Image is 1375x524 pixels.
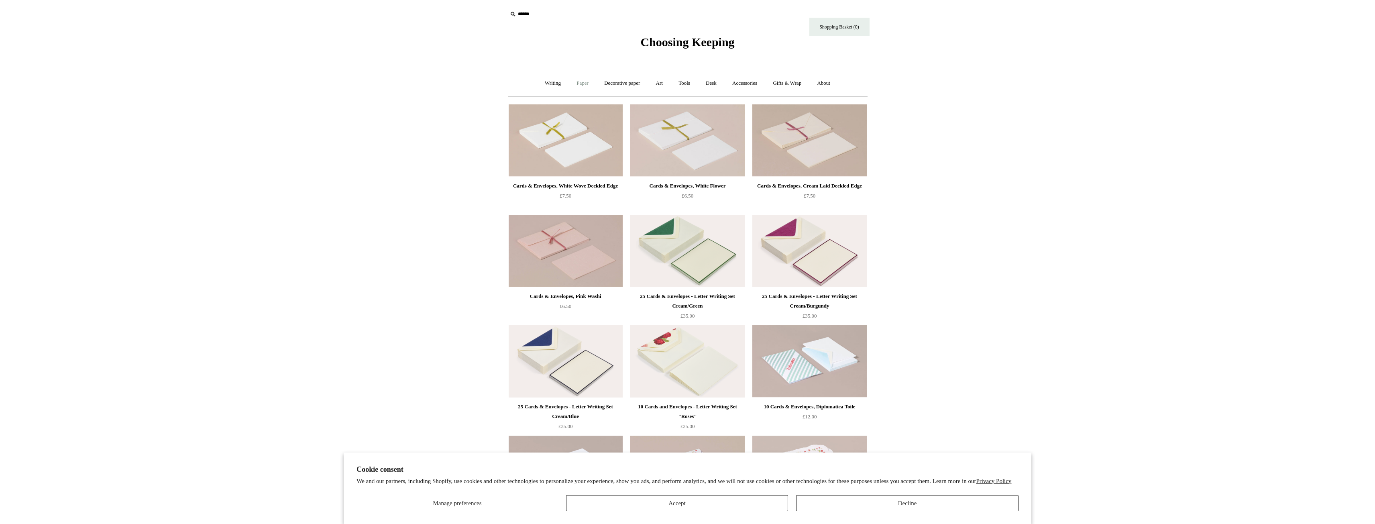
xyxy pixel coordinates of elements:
[630,436,744,508] a: Decorative Strawberry Scalloped Handkerchief envelopes - Pack of 10 Decorative Strawberry Scallop...
[640,35,734,49] span: Choosing Keeping
[511,292,621,301] div: Cards & Envelopes, Pink Washi
[509,104,623,177] a: Cards & Envelopes, White Wove Deckled Edge Cards & Envelopes, White Wove Deckled Edge
[538,73,568,94] a: Writing
[671,73,697,94] a: Tools
[630,325,744,398] a: 10 Cards and Envelopes - Letter Writing Set "Roses" 10 Cards and Envelopes - Letter Writing Set "...
[356,477,1019,485] p: We and our partners, including Shopify, use cookies and other technologies to personalize your ex...
[632,402,742,421] div: 10 Cards and Envelopes - Letter Writing Set "Roses"
[509,325,623,398] a: 25 Cards & Envelopes - Letter Writing Set Cream/Blue 25 Cards & Envelopes - Letter Writing Set Cr...
[630,104,744,177] a: Cards & Envelopes, White Flower Cards & Envelopes, White Flower
[630,436,744,508] img: Decorative Strawberry Scalloped Handkerchief envelopes - Pack of 10
[766,73,809,94] a: Gifts & Wrap
[597,73,647,94] a: Decorative paper
[511,402,621,421] div: 25 Cards & Envelopes - Letter Writing Set Cream/Blue
[509,325,623,398] img: 25 Cards & Envelopes - Letter Writing Set Cream/Blue
[509,436,623,508] a: 10 Cards & Envelopes, Bristol Vellum 10 Cards & Envelopes, Bristol Vellum
[752,104,866,177] a: Cards & Envelopes, Cream Laid Deckled Edge Cards & Envelopes, Cream Laid Deckled Edge
[433,500,481,506] span: Manage preferences
[509,215,623,287] a: Cards & Envelopes, Pink Washi Cards & Envelopes, Pink Washi
[511,181,621,191] div: Cards & Envelopes, White Wove Deckled Edge
[630,402,744,435] a: 10 Cards and Envelopes - Letter Writing Set "Roses" £25.00
[752,325,866,398] img: 10 Cards & Envelopes, Diplomatica Toile
[680,423,695,429] span: £25.00
[754,402,864,412] div: 10 Cards & Envelopes, Diplomatica Toile
[356,465,1019,474] h2: Cookie consent
[752,104,866,177] img: Cards & Envelopes, Cream Laid Deckled Edge
[804,193,815,199] span: £7.50
[752,436,866,508] img: Decorative Strawberry Scalloped Edge Handkerchief Writing Paper - Pack of 10
[752,436,866,508] a: Decorative Strawberry Scalloped Edge Handkerchief Writing Paper - Pack of 10 Decorative Strawberr...
[558,423,573,429] span: £35.00
[809,18,870,36] a: Shopping Basket (0)
[566,495,788,511] button: Accept
[796,495,1019,511] button: Decline
[560,303,571,309] span: £6.50
[752,292,866,324] a: 25 Cards & Envelopes - Letter Writing Set Cream/Burgundy £35.00
[509,292,623,324] a: Cards & Envelopes, Pink Washi £6.50
[699,73,724,94] a: Desk
[752,402,866,435] a: 10 Cards & Envelopes, Diplomatica Toile £12.00
[630,325,744,398] img: 10 Cards and Envelopes - Letter Writing Set "Roses"
[810,73,837,94] a: About
[569,73,596,94] a: Paper
[560,193,571,199] span: £7.50
[649,73,670,94] a: Art
[630,215,744,287] img: 25 Cards & Envelopes - Letter Writing Set Cream/Green
[752,215,866,287] a: 25 Cards & Envelopes - Letter Writing Set Cream/Burgundy 25 Cards & Envelopes - Letter Writing Se...
[630,104,744,177] img: Cards & Envelopes, White Flower
[803,414,817,420] span: £12.00
[630,181,744,214] a: Cards & Envelopes, White Flower £6.50
[509,104,623,177] img: Cards & Envelopes, White Wove Deckled Edge
[680,313,695,319] span: £35.00
[752,325,866,398] a: 10 Cards & Envelopes, Diplomatica Toile 10 Cards & Envelopes, Diplomatica Toile
[682,193,693,199] span: £6.50
[725,73,764,94] a: Accessories
[632,181,742,191] div: Cards & Envelopes, White Flower
[630,215,744,287] a: 25 Cards & Envelopes - Letter Writing Set Cream/Green 25 Cards & Envelopes - Letter Writing Set C...
[752,215,866,287] img: 25 Cards & Envelopes - Letter Writing Set Cream/Burgundy
[509,215,623,287] img: Cards & Envelopes, Pink Washi
[509,436,623,508] img: 10 Cards & Envelopes, Bristol Vellum
[356,495,558,511] button: Manage preferences
[640,42,734,47] a: Choosing Keeping
[632,292,742,311] div: 25 Cards & Envelopes - Letter Writing Set Cream/Green
[803,313,817,319] span: £35.00
[752,181,866,214] a: Cards & Envelopes, Cream Laid Deckled Edge £7.50
[976,478,1011,484] a: Privacy Policy
[630,292,744,324] a: 25 Cards & Envelopes - Letter Writing Set Cream/Green £35.00
[509,402,623,435] a: 25 Cards & Envelopes - Letter Writing Set Cream/Blue £35.00
[754,292,864,311] div: 25 Cards & Envelopes - Letter Writing Set Cream/Burgundy
[754,181,864,191] div: Cards & Envelopes, Cream Laid Deckled Edge
[509,181,623,214] a: Cards & Envelopes, White Wove Deckled Edge £7.50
